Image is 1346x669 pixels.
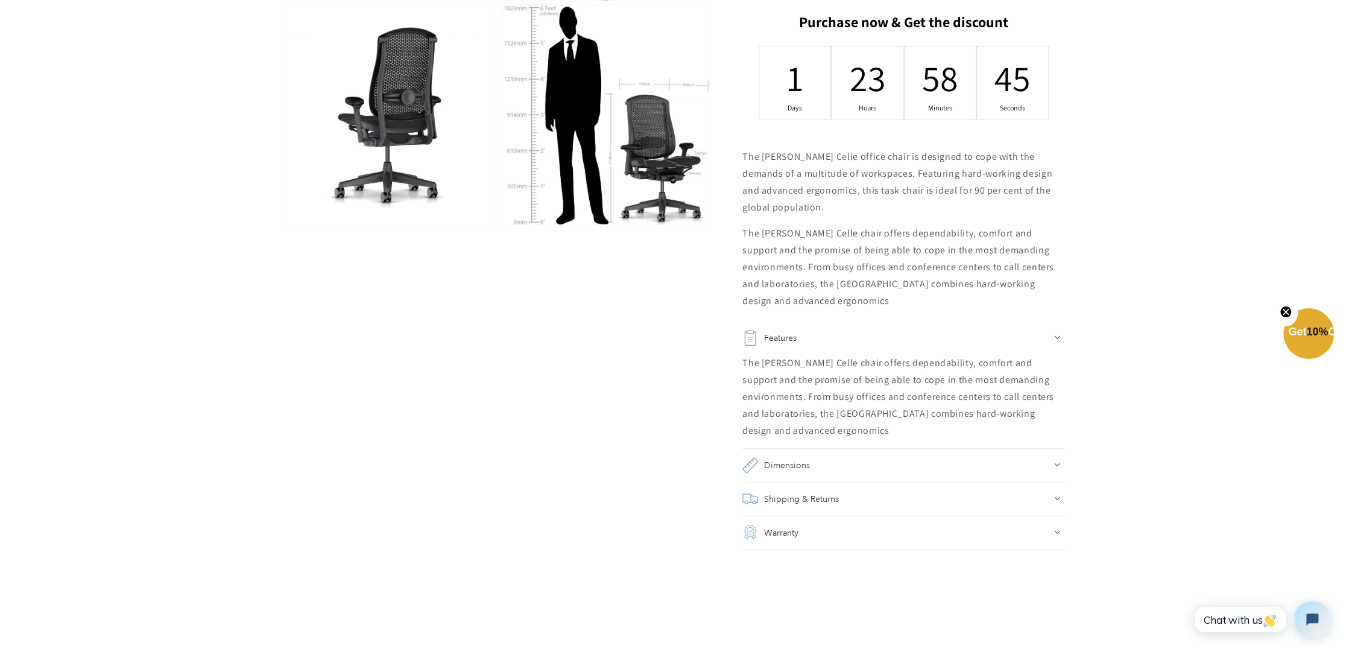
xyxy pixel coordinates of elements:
h2: Purchase now & Get the discount [742,13,1065,37]
summary: Shipping & Returns [742,482,1065,516]
img: Herman Miller Celle Office Chair Renewed by Chairorama | Grey - chairorama [283,5,490,224]
h2: Dimensions [764,457,810,474]
div: 45 [1005,54,1020,101]
h2: Shipping & Returns [764,490,839,507]
summary: Dimensions [742,448,1065,482]
button: Close teaser [1274,299,1298,326]
div: Hours [860,103,876,113]
span: The [PERSON_NAME] Celle office chair is designed to cope with the demands of a multitude of works... [742,150,1052,214]
div: 58 [932,54,948,101]
span: Get Off [1288,326,1344,338]
h2: Warranty [764,524,798,541]
img: guarantee.png [742,524,758,540]
div: Seconds [1005,103,1020,113]
div: 1 [787,54,803,101]
h2: Features [764,329,797,346]
div: The [PERSON_NAME] Celle chair offers dependability, comfort and support and the promise of being ... [742,355,1065,439]
iframe: Tidio Chat [1181,591,1341,648]
div: Minutes [932,103,948,113]
summary: Features [742,321,1065,355]
summary: Warranty [742,516,1065,550]
span: The [PERSON_NAME] Celle chair offers dependability, comfort and support and the promise of being ... [742,227,1054,307]
div: 23 [860,54,876,101]
img: Herman Miller Celle Office Chair Renewed by Chairorama | Grey - chairorama [503,5,710,224]
span: 10% [1306,326,1328,338]
div: Get10%OffClose teaser [1283,309,1334,360]
div: Days [787,103,803,113]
